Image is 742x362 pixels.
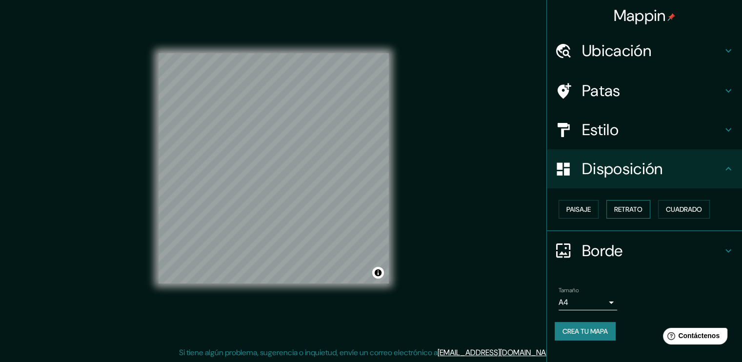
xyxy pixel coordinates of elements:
[655,324,731,351] iframe: Lanzador de widgets de ayuda
[566,205,591,214] font: Paisaje
[582,40,651,61] font: Ubicación
[547,31,742,70] div: Ubicación
[614,5,666,26] font: Mappin
[667,13,675,21] img: pin-icon.png
[179,347,438,358] font: Si tiene algún problema, sugerencia o inquietud, envíe un correo electrónico a
[562,327,608,336] font: Crea tu mapa
[547,110,742,149] div: Estilo
[555,322,616,341] button: Crea tu mapa
[372,267,384,279] button: Activar o desactivar atribución
[606,200,650,219] button: Retrato
[614,205,642,214] font: Retrato
[582,80,621,101] font: Patas
[547,71,742,110] div: Patas
[559,200,599,219] button: Paisaje
[547,231,742,270] div: Borde
[559,286,579,294] font: Tamaño
[582,241,623,261] font: Borde
[559,297,568,307] font: A4
[658,200,710,219] button: Cuadrado
[438,347,558,358] a: [EMAIL_ADDRESS][DOMAIN_NAME]
[159,53,389,283] canvas: Mapa
[559,295,617,310] div: A4
[582,120,619,140] font: Estilo
[666,205,702,214] font: Cuadrado
[582,159,662,179] font: Disposición
[547,149,742,188] div: Disposición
